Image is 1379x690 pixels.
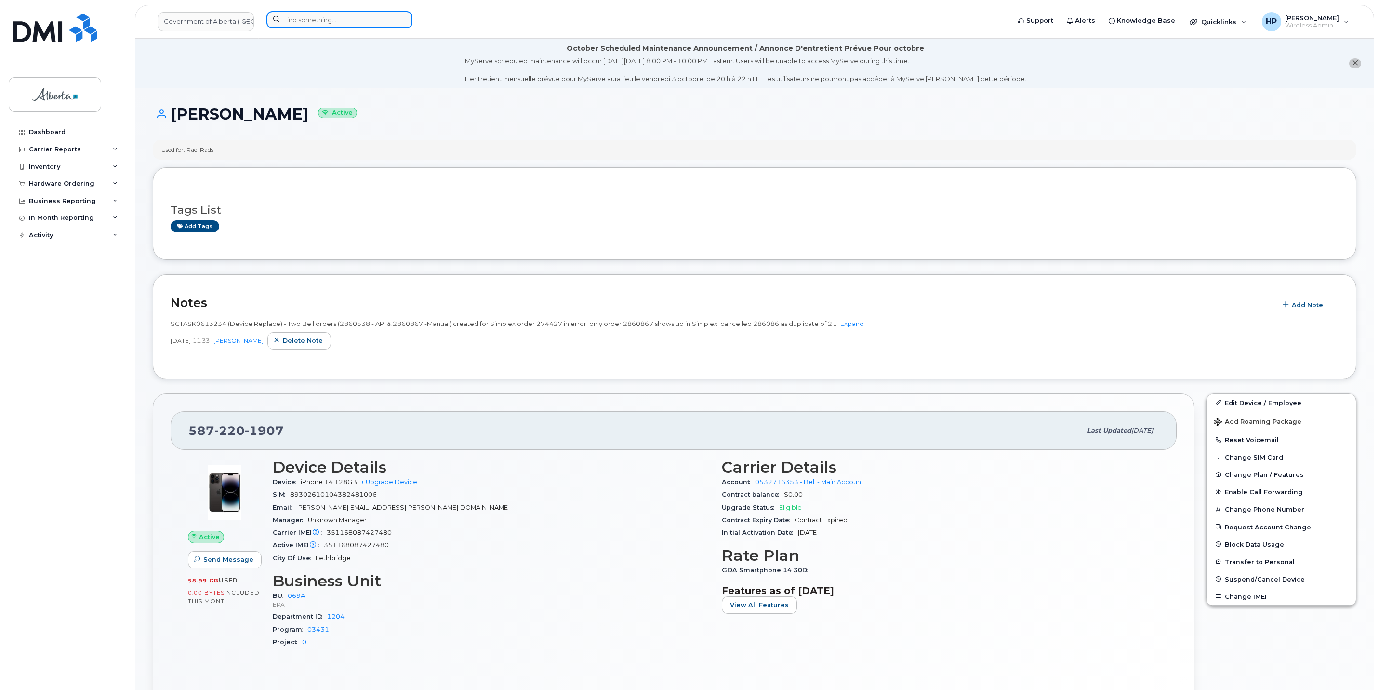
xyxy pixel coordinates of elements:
span: 351168087427480 [327,529,392,536]
span: Upgrade Status [722,504,779,511]
span: 89302610104382481006 [290,491,377,498]
div: MyServe scheduled maintenance will occur [DATE][DATE] 8:00 PM - 10:00 PM Eastern. Users will be u... [465,56,1026,83]
span: Email [273,504,296,511]
span: 351168087427480 [324,541,389,549]
span: [DATE] [1131,427,1153,434]
span: City Of Use [273,555,316,562]
span: Delete note [283,336,323,345]
button: Delete note [267,332,331,350]
span: Unknown Manager [308,516,367,524]
a: 0 [302,638,306,646]
span: [PERSON_NAME][EMAIL_ADDRESS][PERSON_NAME][DOMAIN_NAME] [296,504,510,511]
span: Add Note [1292,300,1323,310]
span: Eligible [779,504,802,511]
span: Program [273,626,307,633]
span: Send Message [203,555,253,564]
button: Add Roaming Package [1207,411,1356,431]
a: Edit Device / Employee [1207,394,1356,411]
span: GOA Smartphone 14 30D [722,567,812,574]
button: Request Account Change [1207,518,1356,536]
a: 069A [288,592,305,599]
button: close notification [1349,58,1361,68]
h3: Features as of [DATE] [722,585,1159,596]
span: Contract Expired [795,516,848,524]
span: Enable Call Forwarding [1225,488,1303,496]
span: Lethbridge [316,555,351,562]
div: October Scheduled Maintenance Announcement / Annonce D'entretient Prévue Pour octobre [567,43,924,54]
span: 58.99 GB [188,577,219,584]
h2: Notes [171,296,1272,310]
span: Project [273,638,302,646]
a: 0532716353 - Bell - Main Account [755,478,863,486]
span: Suspend/Cancel Device [1225,575,1305,582]
span: SCTASK0613234 (Device Replace) - Two Bell orders (2860538 - API & 2860867 -Manual) created for Si... [171,320,836,327]
a: Expand [840,320,864,327]
span: used [219,577,238,584]
span: 587 [188,423,284,438]
span: BU [273,592,288,599]
p: EPA [273,600,710,609]
span: Last updated [1087,427,1131,434]
span: 220 [214,423,245,438]
button: Block Data Usage [1207,536,1356,553]
button: Change SIM Card [1207,448,1356,466]
a: 03431 [307,626,329,633]
span: Active IMEI [273,541,324,549]
button: Enable Call Forwarding [1207,483,1356,501]
span: Contract balance [722,491,784,498]
button: Suspend/Cancel Device [1207,570,1356,588]
span: $0.00 [784,491,803,498]
span: Change Plan / Features [1225,471,1304,478]
small: Active [318,108,357,119]
span: Initial Activation Date [722,529,798,536]
span: [DATE] [171,337,191,345]
span: Add Roaming Package [1214,418,1301,427]
button: Add Note [1276,296,1331,313]
img: image20231002-3703462-njx0qo.jpeg [196,463,253,521]
button: Send Message [188,551,262,568]
button: Reset Voicemail [1207,431,1356,448]
span: [DATE] [798,529,819,536]
button: Transfer to Personal [1207,553,1356,570]
a: Add tags [171,220,219,232]
span: 1907 [245,423,284,438]
button: Change IMEI [1207,588,1356,605]
div: Used for: Rad-Rads [161,146,213,154]
h3: Device Details [273,459,710,476]
span: iPhone 14 128GB [301,478,357,486]
a: [PERSON_NAME] [213,337,264,344]
span: View All Features [730,600,789,609]
span: Account [722,478,755,486]
button: Change Phone Number [1207,501,1356,518]
span: Contract Expiry Date [722,516,795,524]
span: 11:33 [193,337,210,345]
h3: Carrier Details [722,459,1159,476]
a: + Upgrade Device [361,478,417,486]
a: 1204 [327,613,345,620]
span: 0.00 Bytes [188,589,225,596]
span: Manager [273,516,308,524]
button: Change Plan / Features [1207,466,1356,483]
span: Active [199,532,220,541]
span: Department ID [273,613,327,620]
span: SIM [273,491,290,498]
h1: [PERSON_NAME] [153,106,1356,122]
button: View All Features [722,596,797,614]
span: Carrier IMEI [273,529,327,536]
h3: Rate Plan [722,547,1159,564]
h3: Business Unit [273,572,710,590]
h3: Tags List [171,204,1339,216]
span: Device [273,478,301,486]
